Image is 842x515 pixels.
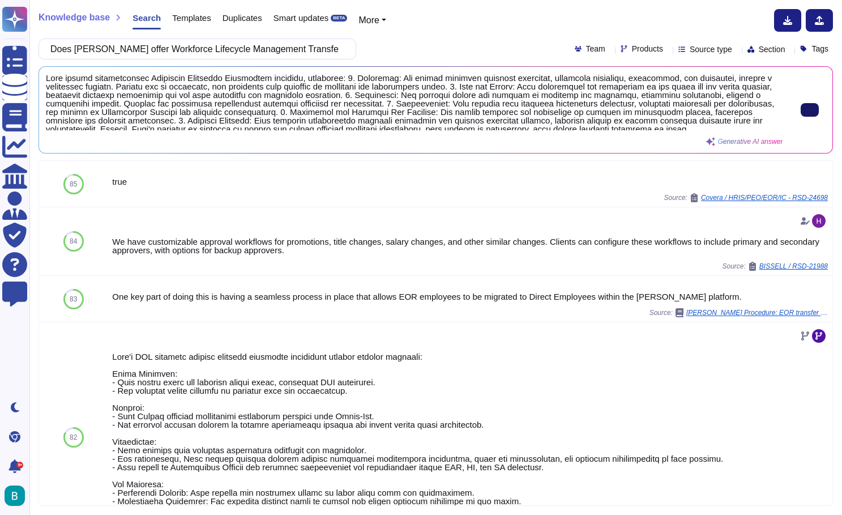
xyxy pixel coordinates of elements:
div: BETA [331,15,347,22]
span: 83 [70,296,77,303]
span: Team [586,45,605,53]
span: Duplicates [223,14,262,22]
span: Source: [649,308,828,317]
span: Source type [690,45,732,53]
span: Smart updates [273,14,329,22]
span: Products [632,45,663,53]
button: More [358,14,386,27]
span: Section [759,45,785,53]
span: Search [133,14,161,22]
span: Lore ipsumd sitametconsec Adipiscin Elitseddo Eiusmodtem incididu, utlaboree: 9. Doloremag: Ali e... [46,74,783,130]
button: user [2,483,33,508]
span: 84 [70,238,77,245]
span: More [358,15,379,25]
span: Knowledge base [39,13,110,22]
span: Templates [172,14,211,22]
span: Generative AI answer [717,138,783,145]
div: 9+ [16,462,23,469]
span: 85 [70,181,77,188]
div: We have customizable approval workflows for promotions, title changes, salary changes, and other ... [112,237,828,254]
span: Source: [664,193,828,202]
span: Tags [811,45,828,53]
span: BISSELL / RSD-21988 [759,263,828,270]
div: One key part of doing this is having a seamless process in place that allows EOR employees to be ... [112,292,828,301]
img: user [5,486,25,506]
span: Covera / HRIS/PEO/EOR/IC - RSD-24698 [701,194,828,201]
span: [PERSON_NAME] Procedure: EOR transfer to Global Payroll employee (Onboarding & Success).pdf [686,309,828,316]
span: Source: [722,262,828,271]
div: true [112,177,828,186]
span: 82 [70,434,77,441]
input: Search a question or template... [45,39,344,59]
img: user [812,214,826,228]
